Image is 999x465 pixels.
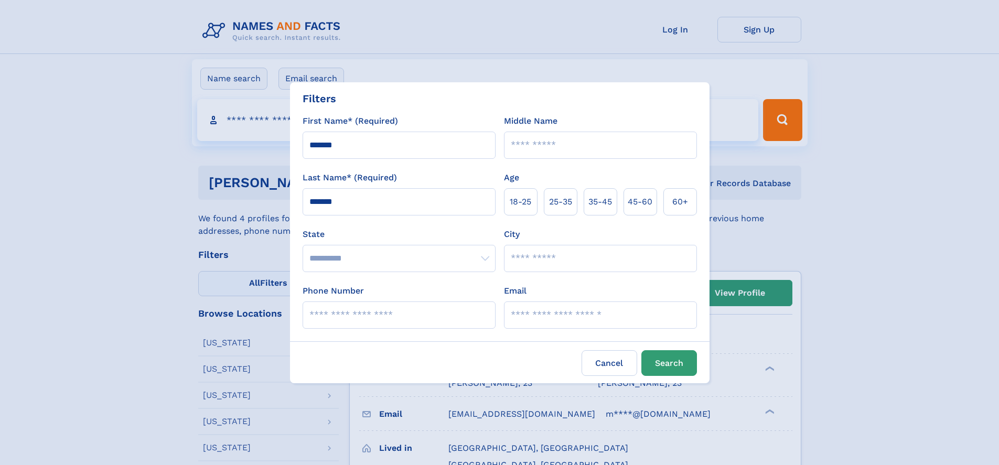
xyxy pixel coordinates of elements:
[504,115,557,127] label: Middle Name
[303,228,496,241] label: State
[504,285,527,297] label: Email
[672,196,688,208] span: 60+
[628,196,652,208] span: 45‑60
[549,196,572,208] span: 25‑35
[582,350,637,376] label: Cancel
[303,285,364,297] label: Phone Number
[303,91,336,106] div: Filters
[641,350,697,376] button: Search
[510,196,531,208] span: 18‑25
[303,171,397,184] label: Last Name* (Required)
[588,196,612,208] span: 35‑45
[504,171,519,184] label: Age
[303,115,398,127] label: First Name* (Required)
[504,228,520,241] label: City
